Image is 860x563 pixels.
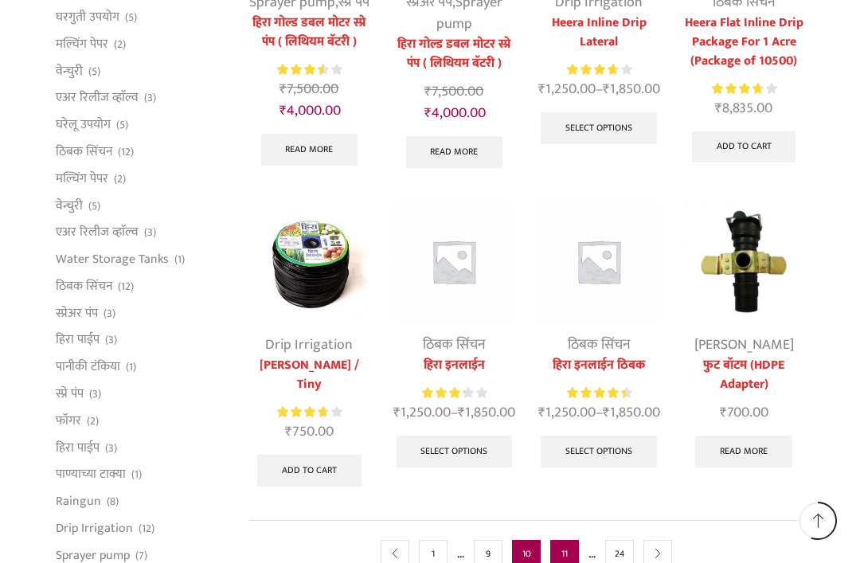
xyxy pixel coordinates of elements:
[567,385,631,401] div: Rated 4.50 out of 5
[424,101,486,125] bdi: 4,000.00
[56,57,83,84] a: वेन्चुरी
[424,101,432,125] span: ₹
[277,404,326,420] span: Rated out of 5
[538,401,596,424] bdi: 1,250.00
[56,219,139,246] a: एअर रिलीज व्हाॅल्व
[249,201,370,323] img: Tiny Drip Lateral
[56,461,126,488] a: पाण्याच्या टाक्या
[538,201,659,323] img: Placeholder
[265,333,353,357] a: Drip Irrigation
[692,131,796,163] a: Add to cart: “Heera Flat Inline Drip Package For 1 Acre (Package of 10500)”
[56,192,83,219] a: वेन्चुरी
[107,494,119,510] span: (8)
[249,14,370,52] a: हिरा गोल्ड डबल मोटर स्प्रे पंप ( लिथियम बॅटरी )
[541,436,657,467] a: Select options for “हिरा इनलाईन ठिबक”
[56,326,100,354] a: हिरा पाईप
[603,401,610,424] span: ₹
[568,333,631,357] a: ठिबक सिंचन
[541,112,657,144] a: Select options for “Heera Inline Drip Lateral”
[277,404,342,420] div: Rated 3.80 out of 5
[56,381,84,408] a: स्प्रे पंप
[683,201,804,323] img: Foot Bottom
[538,14,659,52] a: Heera Inline Drip Lateral
[567,385,625,401] span: Rated out of 5
[56,139,112,166] a: ठिबक सिंचन
[424,80,483,104] bdi: 7,500.00
[683,14,804,71] a: Heera Flat Inline Drip Package For 1 Acre (Package of 10500)
[56,407,81,434] a: फॉगर
[88,64,100,80] span: (5)
[393,35,514,73] a: हिरा गोल्ड डबल मोटर स्प्रे पंप ( लिथियम बॅटरी )
[603,77,610,101] span: ₹
[144,225,156,240] span: (3)
[56,354,120,381] a: पानीकी टंकिया
[538,77,596,101] bdi: 1,250.00
[118,144,134,160] span: (12)
[715,96,772,120] bdi: 8,835.00
[424,80,432,104] span: ₹
[257,455,362,487] a: Add to cart: “Heera Nano / Tiny”
[422,385,465,401] span: Rated out of 5
[131,467,142,483] span: (1)
[603,77,660,101] bdi: 1,850.00
[567,61,616,78] span: Rated out of 5
[56,514,133,541] a: Drip Irrigation
[423,333,486,357] a: ठिबक सिंचन
[538,79,659,100] span: –
[174,252,185,268] span: (1)
[720,401,768,424] bdi: 700.00
[712,80,761,97] span: Rated out of 5
[125,10,137,25] span: (5)
[603,401,660,424] bdi: 1,850.00
[56,84,139,111] a: एअर रिलीज व्हाॅल्व
[116,117,128,133] span: (5)
[393,356,514,375] a: हिरा इनलाईन
[88,198,100,214] span: (5)
[56,434,100,461] a: हिरा पाईप
[694,333,794,357] a: [PERSON_NAME]
[285,420,334,444] bdi: 750.00
[458,401,465,424] span: ₹
[56,246,169,273] a: Water Storage Tanks
[720,401,727,424] span: ₹
[285,420,292,444] span: ₹
[261,134,358,166] a: Read more about “हिरा गोल्ड डबल मोटर स्प्रे पंप ( लिथियम बॅटरी )”
[89,386,101,402] span: (3)
[538,402,659,424] span: –
[104,306,115,322] span: (3)
[422,385,487,401] div: Rated 3.33 out of 5
[406,136,503,168] a: Read more about “हिरा गोल्ड डबल मोटर स्प्रे पंप ( लिथियम बॅटरी )”
[567,61,631,78] div: Rated 3.81 out of 5
[393,201,514,323] img: Placeholder
[683,356,804,394] a: फुट बॉटम (HDPE Adapter)
[105,440,117,456] span: (3)
[139,521,154,537] span: (12)
[56,165,108,192] a: मल्चिंग पेपर
[393,402,514,424] span: –
[393,401,401,424] span: ₹
[538,77,545,101] span: ₹
[118,279,134,295] span: (12)
[538,356,659,375] a: हिरा इनलाईन ठिबक
[458,401,515,424] bdi: 1,850.00
[56,4,119,31] a: घरगुती उपयोग
[397,436,513,467] a: Select options for “हिरा इनलाईन”
[538,401,545,424] span: ₹
[114,171,126,187] span: (2)
[712,80,776,97] div: Rated 3.81 out of 5
[277,61,323,78] span: Rated out of 5
[144,90,156,106] span: (3)
[279,77,338,101] bdi: 7,500.00
[277,61,342,78] div: Rated 3.57 out of 5
[114,37,126,53] span: (2)
[715,96,722,120] span: ₹
[279,77,287,101] span: ₹
[279,99,287,123] span: ₹
[56,30,108,57] a: मल्चिंग पेपर
[279,99,341,123] bdi: 4,000.00
[393,401,451,424] bdi: 1,250.00
[56,272,112,299] a: ठिबक सिंचन
[56,488,101,515] a: Raingun
[695,436,792,467] a: Select options for “फुट बॉटम (HDPE Adapter)”
[87,413,99,429] span: (2)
